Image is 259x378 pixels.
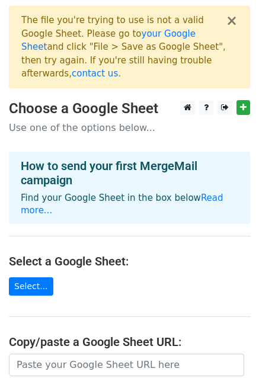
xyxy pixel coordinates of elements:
a: Select... [9,277,53,296]
h3: Choose a Google Sheet [9,100,250,117]
h4: How to send your first MergeMail campaign [21,159,238,187]
input: Paste your Google Sheet URL here [9,354,244,376]
a: Read more... [21,193,223,216]
button: × [226,14,238,28]
a: contact us [72,68,118,79]
h4: Copy/paste a Google Sheet URL: [9,335,250,349]
div: The file you're trying to use is not a valid Google Sheet. Please go to and click "File > Save as... [21,14,226,81]
p: Find your Google Sheet in the box below [21,192,238,217]
p: Use one of the options below... [9,121,250,134]
h4: Select a Google Sheet: [9,254,250,268]
a: your Google Sheet [21,28,196,53]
